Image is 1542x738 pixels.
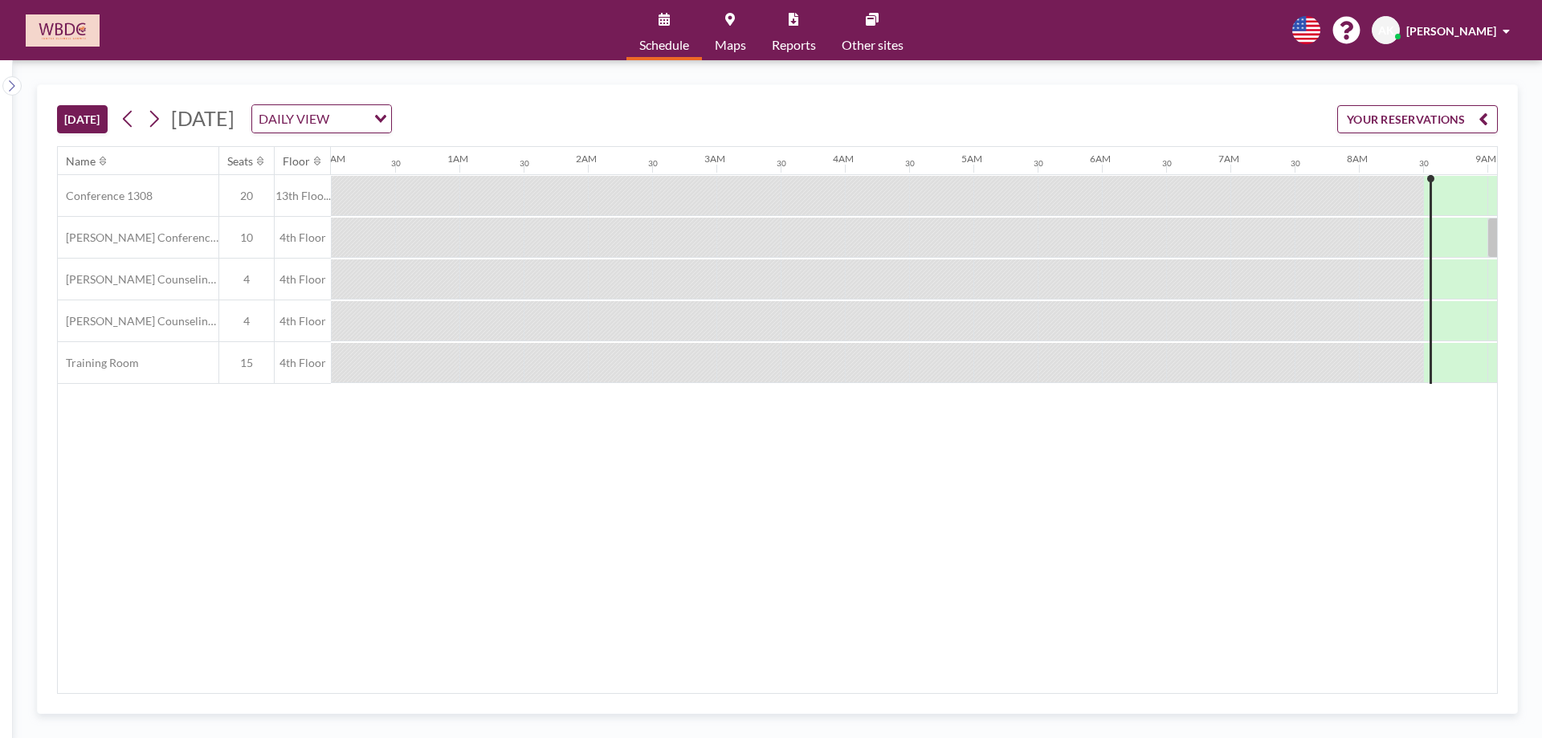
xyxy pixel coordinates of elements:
button: [DATE] [57,105,108,133]
div: 30 [520,158,529,169]
div: 2AM [576,153,597,165]
div: 3AM [704,153,725,165]
span: AK [1378,23,1394,38]
div: 30 [905,158,915,169]
div: 30 [391,158,401,169]
div: 1AM [447,153,468,165]
span: [PERSON_NAME] [1406,24,1496,38]
span: Training Room [58,356,139,370]
span: Reports [772,39,816,51]
span: 4th Floor [275,272,331,287]
div: 30 [1162,158,1172,169]
span: [PERSON_NAME] Conference Room [58,230,218,245]
span: 13th Floo... [275,189,331,203]
span: 15 [219,356,274,370]
div: Seats [227,154,253,169]
div: 30 [648,158,658,169]
span: 4 [219,272,274,287]
input: Search for option [334,108,365,129]
div: 6AM [1090,153,1111,165]
span: Other sites [842,39,904,51]
div: 7AM [1218,153,1239,165]
span: [PERSON_NAME] Counseling Room [58,272,218,287]
div: Search for option [252,105,391,133]
span: 4th Floor [275,356,331,370]
span: DAILY VIEW [255,108,332,129]
span: Conference 1308 [58,189,153,203]
span: [DATE] [171,106,235,130]
span: 4th Floor [275,230,331,245]
button: YOUR RESERVATIONS [1337,105,1498,133]
span: Maps [715,39,746,51]
div: 8AM [1347,153,1368,165]
div: 30 [777,158,786,169]
div: 30 [1034,158,1043,169]
div: 5AM [961,153,982,165]
img: organization-logo [26,14,100,47]
span: 4th Floor [275,314,331,328]
div: Floor [283,154,310,169]
span: 20 [219,189,274,203]
div: 30 [1419,158,1429,169]
div: 4AM [833,153,854,165]
div: 30 [1291,158,1300,169]
span: 10 [219,230,274,245]
span: [PERSON_NAME] Counseling Room [58,314,218,328]
div: Name [66,154,96,169]
div: 12AM [319,153,345,165]
span: 4 [219,314,274,328]
div: 9AM [1475,153,1496,165]
span: Schedule [639,39,689,51]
